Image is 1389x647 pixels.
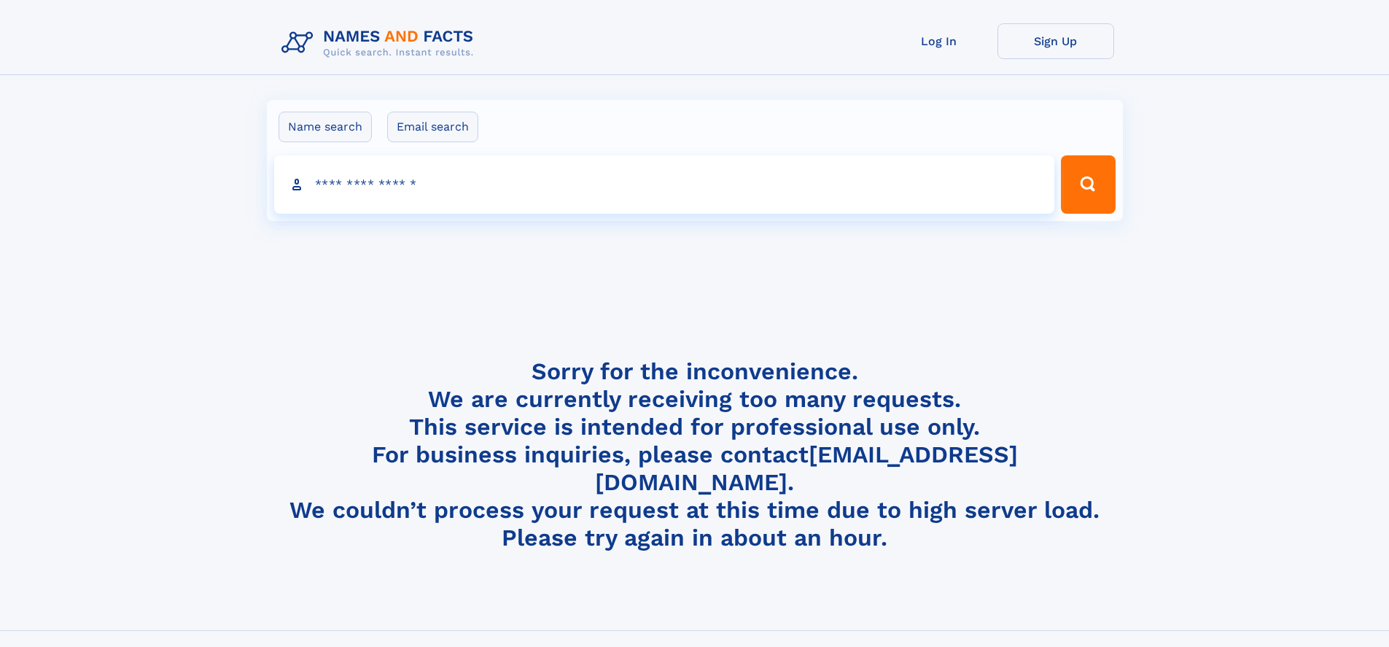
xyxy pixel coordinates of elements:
[881,23,997,59] a: Log In
[1061,155,1115,214] button: Search Button
[274,155,1055,214] input: search input
[276,357,1114,552] h4: Sorry for the inconvenience. We are currently receiving too many requests. This service is intend...
[595,441,1018,496] a: [EMAIL_ADDRESS][DOMAIN_NAME]
[276,23,486,63] img: Logo Names and Facts
[387,112,478,142] label: Email search
[997,23,1114,59] a: Sign Up
[279,112,372,142] label: Name search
